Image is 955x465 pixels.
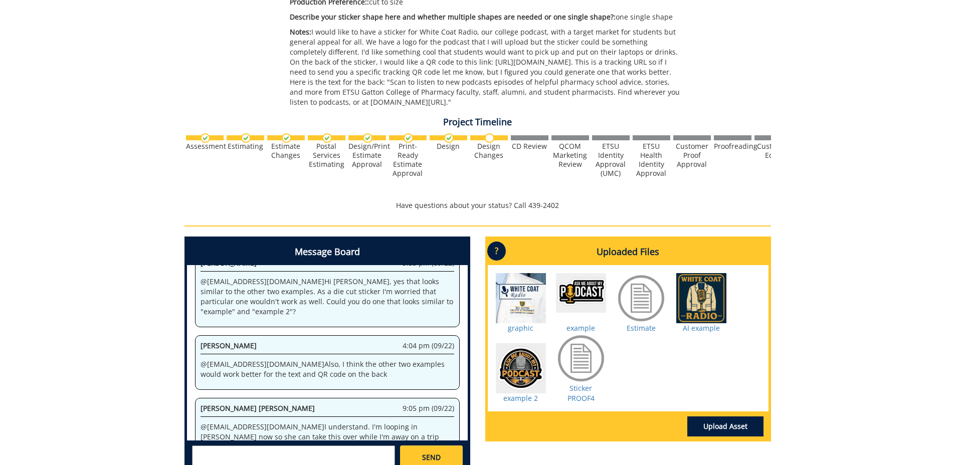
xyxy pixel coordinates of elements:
[201,341,257,350] span: [PERSON_NAME]
[503,393,538,403] a: example 2
[488,239,769,265] h4: Uploaded Files
[403,403,454,413] span: 9:05 pm (09/22)
[627,323,656,333] a: Estimate
[487,242,506,261] p: ?
[673,142,711,169] div: Customer Proof Approval
[186,142,224,151] div: Assessment
[470,142,508,160] div: Design Changes
[184,117,771,127] h4: Project Timeline
[322,133,332,143] img: checkmark
[714,142,751,151] div: Proofreading
[485,133,494,143] img: no
[404,133,413,143] img: checkmark
[201,403,315,413] span: [PERSON_NAME] [PERSON_NAME]
[290,12,682,22] p: one single shape
[444,133,454,143] img: checkmark
[754,142,792,160] div: Customer Edits
[241,133,251,143] img: checkmark
[348,142,386,169] div: Design/Print Estimate Approval
[290,12,616,22] span: Describe your sticker shape here and whether multiple shapes are needed or one single shape?:
[430,142,467,151] div: Design
[201,133,210,143] img: checkmark
[511,142,548,151] div: CD Review
[290,27,311,37] span: Notes:
[551,142,589,169] div: QCOM Marketing Review
[363,133,372,143] img: checkmark
[567,383,595,403] a: Sticker PROOF4
[592,142,630,178] div: ETSU Identity Approval (UMC)
[308,142,345,169] div: Postal Services Estimating
[201,277,454,317] p: @ [EMAIL_ADDRESS][DOMAIN_NAME] Hi [PERSON_NAME], yes that looks similar to the other two examples...
[389,142,427,178] div: Print-Ready Estimate Approval
[422,452,441,462] span: SEND
[508,323,533,333] a: graphic
[187,239,468,265] h4: Message Board
[566,323,595,333] a: example
[687,416,763,436] a: Upload Asset
[633,142,670,178] div: ETSU Health Identity Approval
[403,341,454,351] span: 4:04 pm (09/22)
[201,359,454,379] p: @ [EMAIL_ADDRESS][DOMAIN_NAME] Also, I think the other two examples would work better for the tex...
[683,323,720,333] a: AI example
[282,133,291,143] img: checkmark
[290,27,682,107] p: I would like to have a sticker for White Coat Radio, our college podcast, with a target market fo...
[184,200,771,210] p: Have questions about your status? Call 439-2402
[227,142,264,151] div: Estimating
[267,142,305,160] div: Estimate Changes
